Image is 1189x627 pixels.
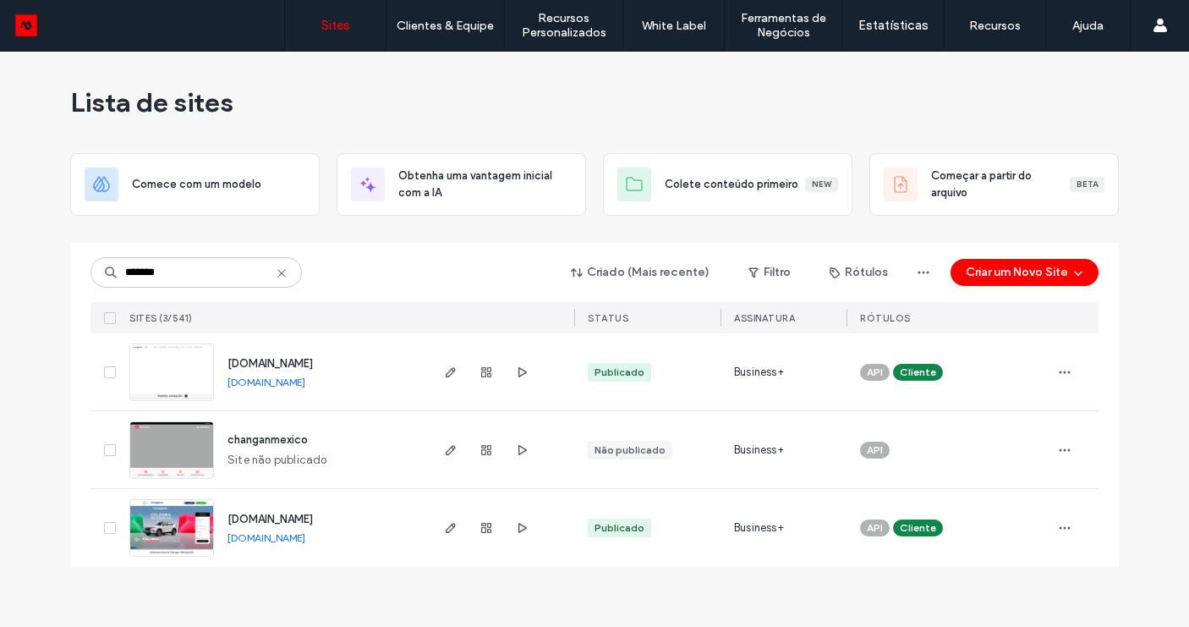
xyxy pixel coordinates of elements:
div: Beta [1070,177,1104,192]
span: STATUS [588,312,628,324]
div: Obtenha uma vantagem inicial com a IA [337,153,586,216]
a: [DOMAIN_NAME] [227,376,305,388]
a: [DOMAIN_NAME] [227,513,313,525]
button: Criado (Mais recente) [556,259,725,286]
div: Não publicado [594,443,666,458]
div: Começar a partir do arquivoBeta [869,153,1119,216]
div: Publicado [594,520,644,536]
a: changanmexico [227,433,308,446]
span: Assinatura [734,312,795,324]
span: Business+ [734,520,784,536]
button: Rótulos [814,259,903,286]
div: Comece com um modelo [70,153,320,216]
span: Comece com um modelo [132,176,261,193]
span: Começar a partir do arquivo [931,168,1070,201]
span: API [867,443,883,458]
a: [DOMAIN_NAME] [227,531,305,544]
span: Rótulos [860,312,911,324]
span: API [867,365,883,380]
button: Criar um Novo Site [951,259,1099,286]
label: Ferramentas de Negócios [725,11,842,40]
label: Recursos [969,19,1021,33]
div: Colete conteúdo primeiroNew [603,153,852,216]
span: Business+ [734,364,784,381]
span: Colete conteúdo primeiro [665,176,798,193]
label: Sites [321,18,350,33]
span: Obtenha uma vantagem inicial com a IA [398,168,572,201]
span: Business+ [734,442,784,459]
label: Estatísticas [858,18,929,33]
a: [DOMAIN_NAME] [227,357,313,370]
button: Filtro [731,259,808,286]
label: Clientes & Equipe [397,19,494,33]
span: Cliente [900,365,936,380]
div: New [805,177,838,192]
label: Ajuda [1072,19,1104,33]
label: Recursos Personalizados [505,11,622,40]
span: Cliente [900,520,936,536]
label: White Label [642,19,706,33]
span: API [867,520,883,536]
span: Lista de sites [70,85,233,119]
span: Site não publicado [227,452,327,469]
span: Sites (3/541) [129,312,193,324]
div: Publicado [594,365,644,380]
